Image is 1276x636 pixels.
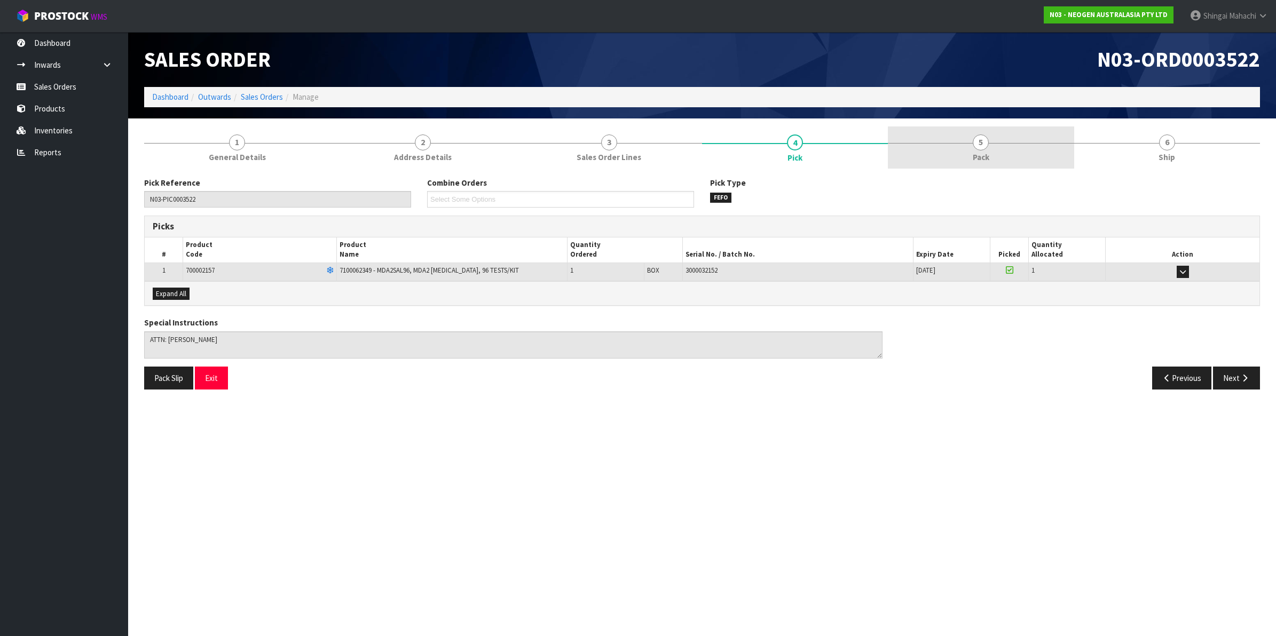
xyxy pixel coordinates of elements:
[570,266,573,275] span: 1
[327,267,334,274] i: Frozen Goods
[415,134,431,150] span: 2
[787,152,802,163] span: Pick
[568,237,683,263] th: Quantity Ordered
[153,221,694,232] h3: Picks
[152,92,188,102] a: Dashboard
[162,266,166,275] span: 1
[787,134,803,150] span: 4
[229,134,245,150] span: 1
[340,266,519,275] span: 7100062349 - MDA2SAL96, MDA2 [MEDICAL_DATA], 96 TESTS/KIT
[1229,11,1256,21] span: Mahachi
[293,92,319,102] span: Manage
[34,9,89,23] span: ProStock
[1159,134,1175,150] span: 6
[710,193,731,203] span: FEFO
[144,367,193,389] button: Pack Slip
[998,250,1020,259] span: Picked
[1029,237,1106,263] th: Quantity Allocated
[145,237,183,263] th: #
[577,152,641,163] span: Sales Order Lines
[337,237,568,263] th: Product Name
[144,177,200,188] label: Pick Reference
[647,266,659,275] span: BOX
[1097,46,1260,73] span: N03-ORD0003522
[1152,367,1212,389] button: Previous
[144,317,218,328] label: Special Instructions
[973,134,989,150] span: 5
[1106,237,1259,263] th: Action
[186,266,215,275] span: 700002157
[144,46,271,73] span: Sales Order
[1031,266,1035,275] span: 1
[1213,367,1260,389] button: Next
[1050,10,1168,19] strong: N03 - NEOGEN AUSTRALASIA PTY LTD
[183,237,337,263] th: Product Code
[913,237,990,263] th: Expiry Date
[1203,11,1227,21] span: Shingai
[153,288,190,300] button: Expand All
[973,152,989,163] span: Pack
[394,152,452,163] span: Address Details
[195,367,228,389] button: Exit
[144,169,1260,397] span: Pick
[601,134,617,150] span: 3
[209,152,266,163] span: General Details
[916,266,935,275] span: [DATE]
[710,177,746,188] label: Pick Type
[156,289,186,298] span: Expand All
[241,92,283,102] a: Sales Orders
[16,9,29,22] img: cube-alt.png
[198,92,231,102] a: Outwards
[686,266,718,275] span: 3000032152
[427,177,487,188] label: Combine Orders
[91,12,107,22] small: WMS
[683,237,913,263] th: Serial No. / Batch No.
[1159,152,1175,163] span: Ship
